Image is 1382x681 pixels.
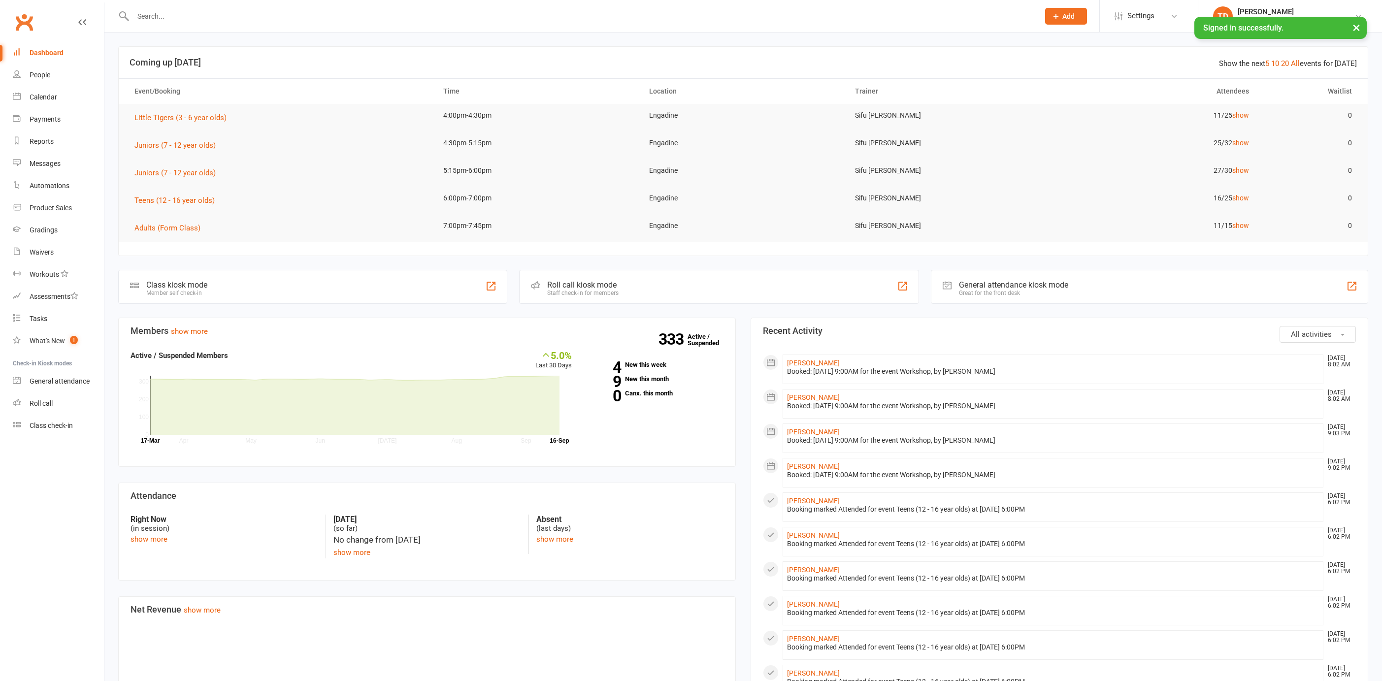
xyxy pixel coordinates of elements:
a: [PERSON_NAME] [787,359,840,367]
td: 7:00pm-7:45pm [434,214,640,237]
td: 0 [1258,131,1361,155]
a: Tasks [13,308,104,330]
td: Sifu [PERSON_NAME] [846,104,1052,127]
time: [DATE] 6:02 PM [1323,527,1355,540]
span: Little Tigers (3 - 6 year olds) [134,113,227,122]
div: Waivers [30,248,54,256]
time: [DATE] 9:02 PM [1323,458,1355,471]
time: [DATE] 6:02 PM [1323,596,1355,609]
span: Juniors (7 - 12 year olds) [134,141,216,150]
div: (so far) [333,515,521,533]
h3: Attendance [131,491,724,501]
td: Sifu [PERSON_NAME] [846,214,1052,237]
td: Sifu [PERSON_NAME] [846,131,1052,155]
a: What's New1 [13,330,104,352]
div: Roll call [30,399,53,407]
div: People [30,71,50,79]
a: Class kiosk mode [13,415,104,437]
a: [PERSON_NAME] [787,393,840,401]
a: [PERSON_NAME] [787,497,840,505]
div: Calendar [30,93,57,101]
a: Calendar [13,86,104,108]
div: Tasks [30,315,47,323]
th: Event/Booking [126,79,434,104]
a: Dashboard [13,42,104,64]
div: Booking marked Attended for event Teens (12 - 16 year olds) at [DATE] 6:00PM [787,609,1319,617]
a: Reports [13,130,104,153]
a: 20 [1281,59,1289,68]
a: [PERSON_NAME] [787,428,840,436]
div: (in session) [131,515,318,533]
time: [DATE] 8:02 AM [1323,355,1355,368]
td: 27/30 [1052,159,1258,182]
div: Class kiosk mode [146,280,207,290]
div: Product Sales [30,204,72,212]
td: 4:30pm-5:15pm [434,131,640,155]
strong: Absent [536,515,724,524]
div: Staff check-in for members [547,290,619,296]
div: (last days) [536,515,724,533]
span: Juniors (7 - 12 year olds) [134,168,216,177]
td: 0 [1258,187,1361,210]
div: Member self check-in [146,290,207,296]
strong: 4 [587,360,621,375]
input: Search... [130,9,1032,23]
div: Booking marked Attended for event Teens (12 - 16 year olds) at [DATE] 6:00PM [787,574,1319,583]
time: [DATE] 6:02 PM [1323,493,1355,506]
a: Clubworx [12,10,36,34]
a: show [1232,139,1249,147]
div: Workouts [30,270,59,278]
td: 0 [1258,214,1361,237]
h3: Members [131,326,724,336]
a: 5 [1265,59,1269,68]
td: Engadine [640,214,846,237]
button: Juniors (7 - 12 year olds) [134,167,223,179]
div: Booked: [DATE] 9:00AM for the event Workshop, by [PERSON_NAME] [787,471,1319,479]
button: × [1348,17,1365,38]
a: 333Active / Suspended [688,326,731,354]
td: 6:00pm-7:00pm [434,187,640,210]
h3: Coming up [DATE] [130,58,1357,67]
td: Sifu [PERSON_NAME] [846,187,1052,210]
button: Little Tigers (3 - 6 year olds) [134,112,233,124]
a: People [13,64,104,86]
td: 11/15 [1052,214,1258,237]
a: Automations [13,175,104,197]
th: Location [640,79,846,104]
a: 4New this week [587,361,724,368]
td: 16/25 [1052,187,1258,210]
a: Payments [13,108,104,130]
time: [DATE] 6:02 PM [1323,562,1355,575]
span: Signed in successfully. [1203,23,1283,32]
div: General attendance [30,377,90,385]
div: No change from [DATE] [333,533,521,547]
strong: Active / Suspended Members [131,351,228,360]
th: Trainer [846,79,1052,104]
strong: [DATE] [333,515,521,524]
a: [PERSON_NAME] [787,566,840,574]
td: 5:15pm-6:00pm [434,159,640,182]
a: [PERSON_NAME] [787,600,840,608]
a: show more [184,606,221,615]
time: [DATE] 9:03 PM [1323,424,1355,437]
td: 4:00pm-4:30pm [434,104,640,127]
button: Add [1045,8,1087,25]
button: Teens (12 - 16 year olds) [134,195,222,206]
div: Messages [30,160,61,167]
a: show [1232,166,1249,174]
a: All [1291,59,1300,68]
span: Settings [1127,5,1154,27]
strong: 9 [587,374,621,389]
a: General attendance kiosk mode [13,370,104,392]
td: 11/25 [1052,104,1258,127]
a: 9New this month [587,376,724,382]
div: General attendance kiosk mode [959,280,1068,290]
a: [PERSON_NAME] [787,531,840,539]
div: What's New [30,337,65,345]
a: [PERSON_NAME] [787,462,840,470]
div: Great for the front desk [959,290,1068,296]
th: Attendees [1052,79,1258,104]
a: [PERSON_NAME] [787,669,840,677]
div: Booked: [DATE] 9:00AM for the event Workshop, by [PERSON_NAME] [787,436,1319,445]
div: Booked: [DATE] 9:00AM for the event Workshop, by [PERSON_NAME] [787,402,1319,410]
